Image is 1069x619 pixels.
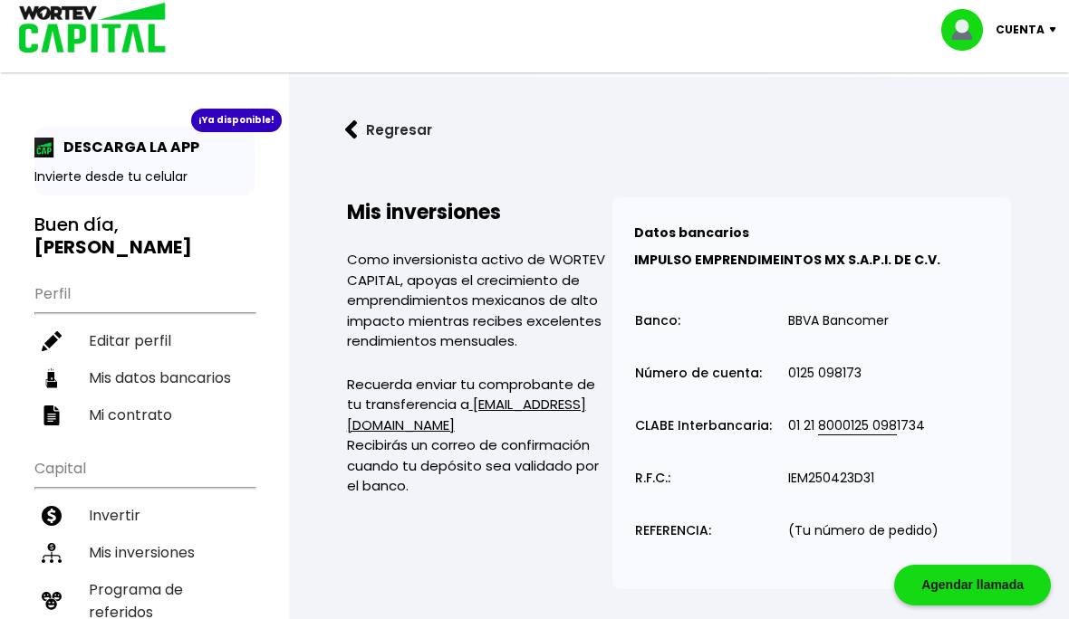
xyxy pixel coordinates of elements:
[34,497,255,534] a: Invertir
[42,543,62,563] img: inversiones-icon.6695dc30.svg
[34,167,255,186] p: Invierte desde tu celular
[1045,27,1069,33] img: icon-down
[34,138,54,157] img: app-icon
[634,251,940,269] b: IMPULSO EMPRENDIMEINTOS MX S.A.P.I. DE C.V.
[894,565,1051,605] div: Agendar llamada
[42,405,62,425] img: contrato-icon.f2db500c.svg
[788,314,889,328] p: BBVA Bancomer
[34,396,255,433] a: Mi contrato
[42,331,62,351] img: editar-icon.952d3147.svg
[788,524,939,538] p: (Tu número de pedido)
[941,9,996,51] img: profile-image
[345,120,358,139] img: flecha izquierda
[635,314,680,328] p: Banco:
[42,506,62,526] img: invertir-icon.b3b967d7.svg
[54,136,199,158] p: DESCARGA LA APP
[347,197,612,227] h2: Mis inversiones
[42,368,62,388] img: datos-icon.10cf9172.svg
[42,591,62,611] img: recomiendanos-icon.9b8e9327.svg
[788,419,925,433] p: 01 21 1734
[635,367,762,380] p: Número de cuenta:
[34,214,255,259] h3: Buen día,
[635,471,670,485] p: R.F.C.:
[788,471,874,485] p: IEM250423D31
[347,250,612,352] p: Como inversionista activo de WORTEV CAPITAL, apoyas el crecimiento de emprendimientos mexicanos d...
[347,395,586,434] a: [EMAIL_ADDRESS][DOMAIN_NAME]
[34,534,255,571] a: Mis inversiones
[191,109,282,132] div: ¡Ya disponible!
[34,273,255,433] ul: Perfil
[635,419,772,433] p: CLABE Interbancaria:
[34,234,192,260] b: [PERSON_NAME]
[788,367,862,380] p: 0125 098173
[996,16,1045,43] p: Cuenta
[34,359,255,396] a: Mis datos bancarios
[635,524,711,538] p: REFERENCIA:
[347,375,612,497] p: Recuerda enviar tu comprobante de tu transferencia a Recibirás un correo de confirmación cuando t...
[318,106,1040,154] a: flecha izquierdaRegresar
[634,224,749,242] b: Datos bancarios
[318,106,459,154] button: Regresar
[34,322,255,359] a: Editar perfil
